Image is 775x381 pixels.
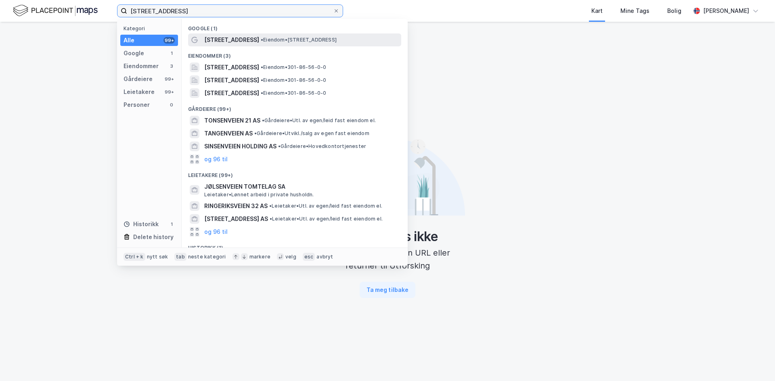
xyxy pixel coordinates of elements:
[204,227,228,237] button: og 96 til
[182,238,408,253] div: Historikk (1)
[261,90,263,96] span: •
[204,142,276,151] span: SINSENVEIEN HOLDING AS
[261,37,263,43] span: •
[182,166,408,180] div: Leietakere (99+)
[127,5,333,17] input: Søk på adresse, matrikkel, gårdeiere, leietakere eller personer
[204,88,259,98] span: [STREET_ADDRESS]
[204,182,398,192] span: JØLSENVEIEN TOMTELAG SA
[261,37,337,43] span: Eiendom • [STREET_ADDRESS]
[360,282,415,298] button: Ta meg tilbake
[249,254,270,260] div: markere
[174,253,186,261] div: tab
[262,117,376,124] span: Gårdeiere • Utl. av egen/leid fast eiendom el.
[204,154,228,164] button: og 96 til
[124,100,150,110] div: Personer
[182,19,408,33] div: Google (1)
[204,129,253,138] span: TANGENVEIEN AS
[182,46,408,61] div: Eiendommer (3)
[261,64,326,71] span: Eiendom • 301-86-56-0-0
[124,35,134,45] div: Alle
[735,342,775,381] iframe: Chat Widget
[262,117,264,123] span: •
[124,48,144,58] div: Google
[163,37,175,44] div: 99+
[124,74,153,84] div: Gårdeiere
[163,76,175,82] div: 99+
[147,254,168,260] div: nytt søk
[285,254,296,260] div: velg
[204,35,259,45] span: [STREET_ADDRESS]
[278,143,366,150] span: Gårdeiere • Hovedkontortjenester
[254,130,257,136] span: •
[204,214,268,224] span: [STREET_ADDRESS] AS
[124,253,145,261] div: Ctrl + k
[269,203,272,209] span: •
[254,130,369,137] span: Gårdeiere • Utvikl./salg av egen fast eiendom
[204,192,314,198] span: Leietaker • Lønnet arbeid i private husholdn.
[270,216,272,222] span: •
[124,61,159,71] div: Eiendommer
[620,6,649,16] div: Mine Tags
[270,216,383,222] span: Leietaker • Utl. av egen/leid fast eiendom el.
[735,342,775,381] div: Kontrollprogram for chat
[703,6,749,16] div: [PERSON_NAME]
[303,253,315,261] div: esc
[261,77,263,83] span: •
[591,6,603,16] div: Kart
[204,75,259,85] span: [STREET_ADDRESS]
[163,89,175,95] div: 99+
[667,6,681,16] div: Bolig
[204,201,268,211] span: RINGERIKSVEIEN 32 AS
[168,63,175,69] div: 3
[168,50,175,56] div: 1
[168,221,175,227] div: 1
[261,64,263,70] span: •
[188,254,226,260] div: neste kategori
[278,143,281,149] span: •
[133,232,174,242] div: Delete history
[124,219,159,229] div: Historikk
[168,102,175,108] div: 0
[261,77,326,83] span: Eiendom • 301-86-56-0-0
[204,62,259,72] span: [STREET_ADDRESS]
[204,116,260,125] span: TONSENVEIEN 21 AS
[13,4,98,18] img: logo.f888ab2527a4732fd821a326f86c7f29.svg
[124,87,155,97] div: Leietakere
[316,254,333,260] div: avbryt
[124,25,178,31] div: Kategori
[269,203,382,209] span: Leietaker • Utl. av egen/leid fast eiendom el.
[261,90,326,96] span: Eiendom • 301-86-56-0-0
[182,100,408,114] div: Gårdeiere (99+)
